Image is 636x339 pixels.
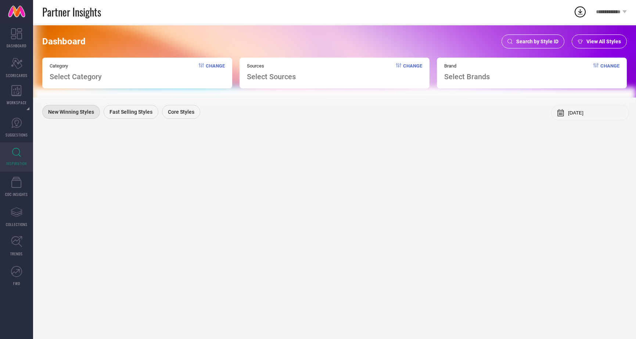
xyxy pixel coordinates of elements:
[7,43,26,48] span: DASHBOARD
[50,72,102,81] span: Select Category
[516,39,558,44] span: Search by Style ID
[50,63,102,69] span: Category
[6,132,28,138] span: SUGGESTIONS
[13,281,20,286] span: FWD
[600,63,619,81] span: Change
[247,63,296,69] span: Sources
[42,36,86,47] span: Dashboard
[168,109,194,115] span: Core Styles
[403,63,422,81] span: Change
[247,72,296,81] span: Select Sources
[574,5,587,18] div: Open download list
[6,161,27,166] span: INSPIRATION
[42,4,101,19] span: Partner Insights
[5,192,28,197] span: CDC INSIGHTS
[568,110,623,116] input: Select month
[444,72,490,81] span: Select Brands
[48,109,94,115] span: New Winning Styles
[7,100,27,105] span: WORKSPACE
[109,109,152,115] span: Fast Selling Styles
[206,63,225,81] span: Change
[586,39,621,44] span: View All Styles
[10,251,23,256] span: TRENDS
[444,63,490,69] span: Brand
[6,73,28,78] span: SCORECARDS
[6,222,28,227] span: COLLECTIONS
